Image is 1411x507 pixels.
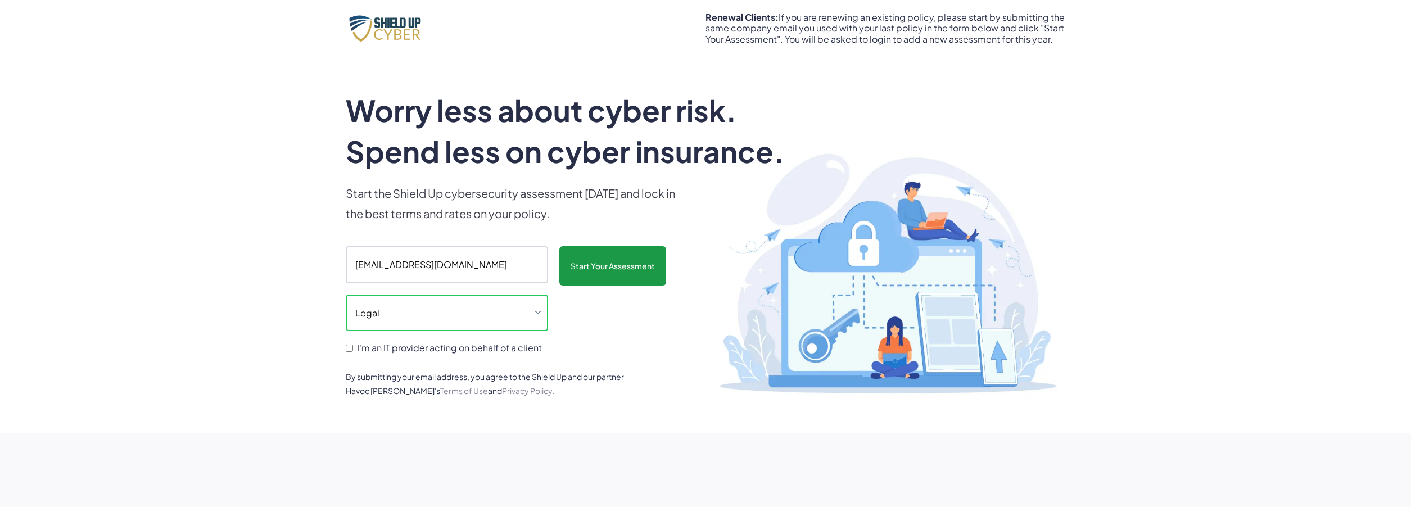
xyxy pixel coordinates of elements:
div: By submitting your email address, you agree to the Shield Up and our partner Havoc [PERSON_NAME]'... [346,370,638,398]
input: I'm an IT provider acting on behalf of a client [346,345,353,352]
a: Privacy Policy [502,386,552,396]
h1: Worry less about cyber risk. Spend less on cyber insurance. [346,90,813,172]
span: I'm an IT provider acting on behalf of a client [357,342,542,353]
form: scanform [346,246,683,356]
p: Start the Shield Up cybersecurity assessment [DATE] and lock in the best terms and rates on your ... [346,183,683,224]
a: Terms of Use [440,386,488,396]
div: If you are renewing an existing policy, please start by submitting the same company email you use... [705,12,1065,44]
strong: Renewal Clients: [705,11,779,23]
input: Enter your company email [346,246,548,283]
input: Start Your Assessment [559,246,666,286]
img: Shield Up Cyber Logo [346,12,430,44]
